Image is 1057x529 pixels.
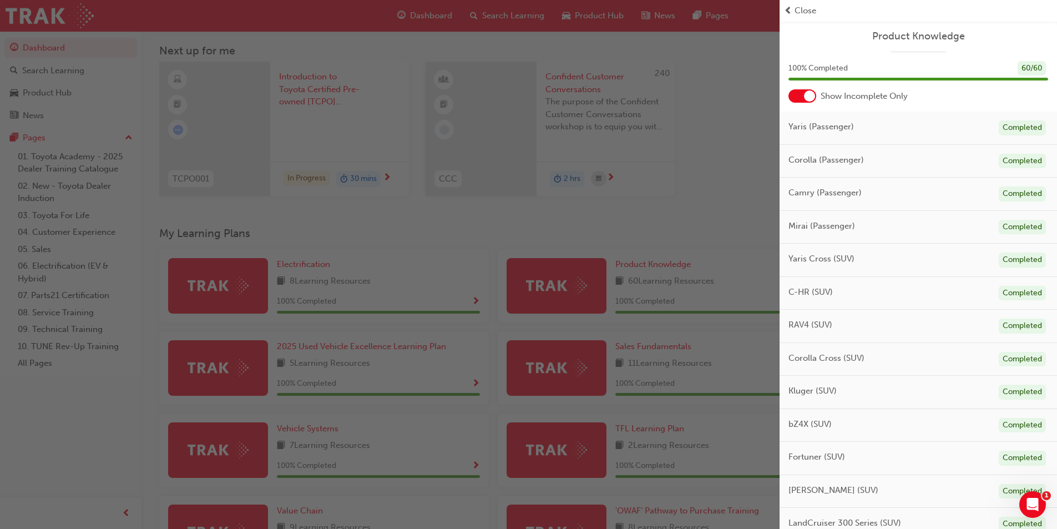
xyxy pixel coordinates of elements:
[999,319,1046,334] div: Completed
[1042,491,1051,500] span: 1
[784,4,792,17] span: prev-icon
[788,62,848,75] span: 100 % Completed
[1019,491,1046,518] iframe: Intercom live chat
[788,187,862,199] span: Camry (Passenger)
[788,352,864,365] span: Corolla Cross (SUV)
[788,286,833,299] span: C-HR (SUV)
[788,319,832,331] span: RAV4 (SUV)
[788,484,878,497] span: [PERSON_NAME] (SUV)
[999,451,1046,466] div: Completed
[999,418,1046,433] div: Completed
[999,154,1046,169] div: Completed
[788,451,845,463] span: Fortuner (SUV)
[784,4,1053,17] button: prev-iconClose
[788,154,864,167] span: Corolla (Passenger)
[999,385,1046,400] div: Completed
[999,352,1046,367] div: Completed
[788,418,832,431] span: bZ4X (SUV)
[788,253,854,265] span: Yaris Cross (SUV)
[1018,61,1046,76] div: 60 / 60
[788,30,1048,43] a: Product Knowledge
[999,187,1046,201] div: Completed
[795,4,816,17] span: Close
[999,484,1046,499] div: Completed
[821,90,908,103] span: Show Incomplete Only
[788,120,854,133] span: Yaris (Passenger)
[788,220,855,233] span: Mirai (Passenger)
[999,286,1046,301] div: Completed
[999,120,1046,135] div: Completed
[999,220,1046,235] div: Completed
[999,253,1046,268] div: Completed
[788,385,837,397] span: Kluger (SUV)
